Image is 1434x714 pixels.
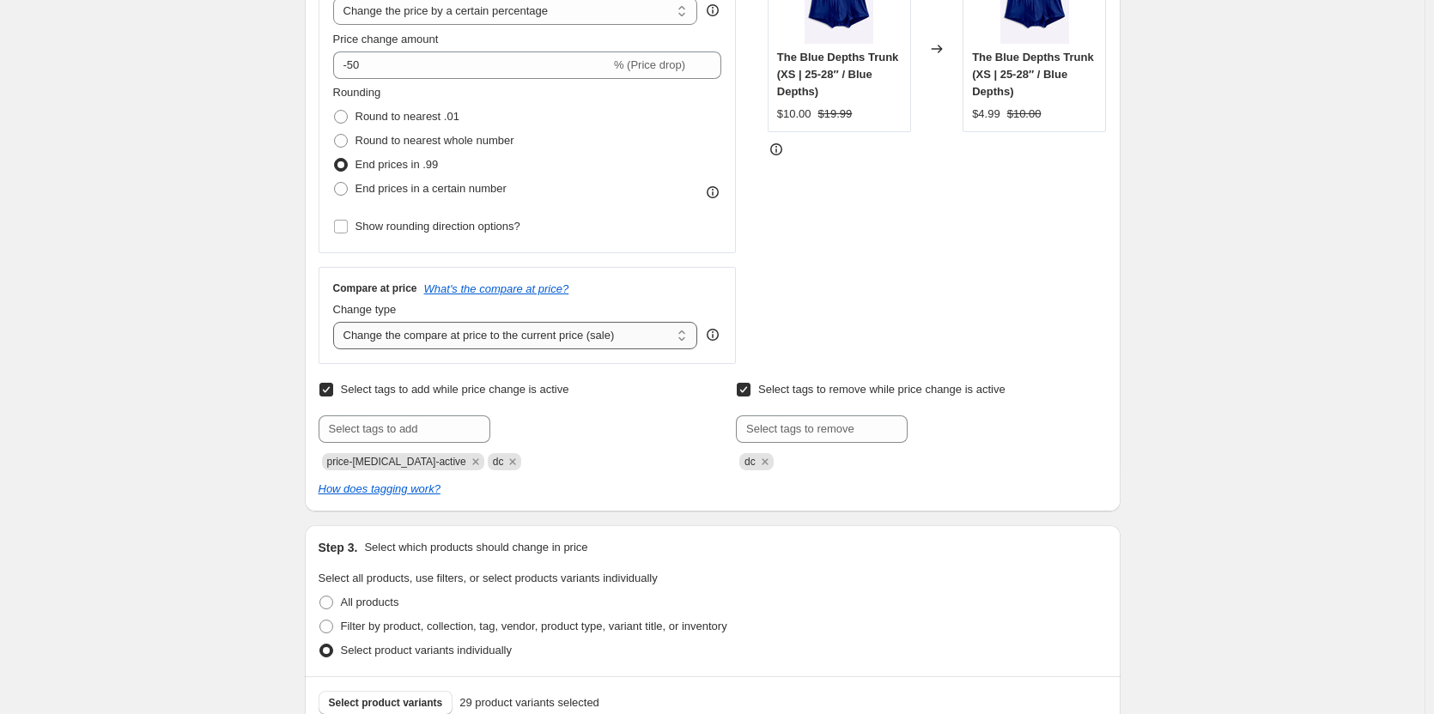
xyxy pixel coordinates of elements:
[341,383,569,396] span: Select tags to add while price change is active
[329,696,443,710] span: Select product variants
[333,86,381,99] span: Rounding
[614,58,685,71] span: % (Price drop)
[355,158,439,171] span: End prices in .99
[341,596,399,608] span: All products
[972,51,1094,98] span: The Blue Depths Trunk (XS | 25-28″ / Blue Depths)
[341,644,512,657] span: Select product variants individually
[424,282,569,295] button: What's the compare at price?
[327,456,466,468] span: price-change-job-active
[355,134,514,147] span: Round to nearest whole number
[1007,106,1042,123] strike: $10.00
[364,539,587,556] p: Select which products should change in price
[468,454,483,469] button: Remove price-change-job-active
[757,454,773,469] button: Remove dc
[736,415,908,443] input: Select tags to remove
[341,620,727,632] span: Filter by product, collection, tag, vendor, product type, variant title, or inventory
[333,33,439,45] span: Price change amount
[744,456,756,468] span: dc
[333,51,611,79] input: -15
[319,539,358,556] h2: Step 3.
[355,110,459,123] span: Round to nearest .01
[355,220,520,233] span: Show rounding direction options?
[777,106,811,123] div: $10.00
[972,106,1000,123] div: $4.99
[704,326,721,343] div: help
[319,482,441,495] a: How does tagging work?
[333,303,397,316] span: Change type
[319,415,490,443] input: Select tags to add
[505,454,520,469] button: Remove dc
[319,572,658,584] span: Select all products, use filters, or select products variants individually
[493,456,504,468] span: dc
[333,281,417,295] h3: Compare at price
[355,182,507,195] span: End prices in a certain number
[818,106,853,123] strike: $19.99
[459,694,599,711] span: 29 product variants selected
[704,2,721,19] div: help
[777,51,899,98] span: The Blue Depths Trunk (XS | 25-28″ / Blue Depths)
[758,383,1006,396] span: Select tags to remove while price change is active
